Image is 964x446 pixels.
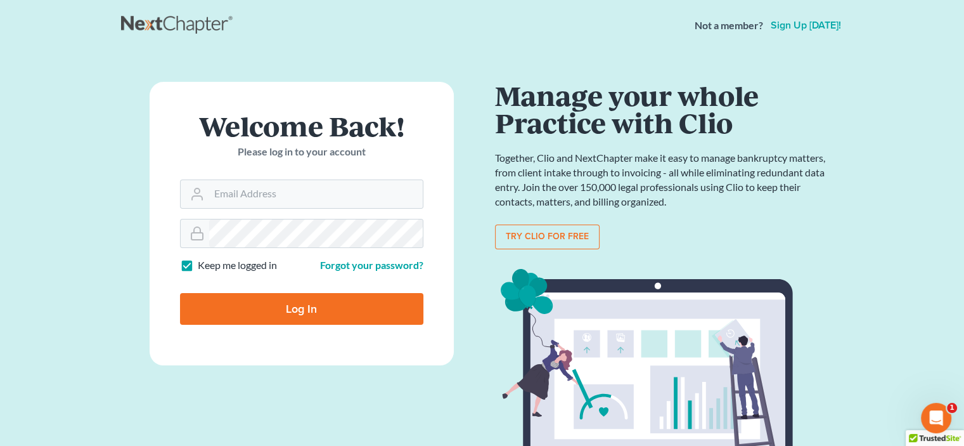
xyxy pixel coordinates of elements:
[921,403,951,433] iframe: Intercom live chat
[495,82,831,136] h1: Manage your whole Practice with Clio
[320,259,423,271] a: Forgot your password?
[209,180,423,208] input: Email Address
[180,293,423,325] input: Log In
[198,258,277,273] label: Keep me logged in
[180,145,423,159] p: Please log in to your account
[947,403,957,413] span: 1
[495,225,600,250] a: Try clio for free
[180,112,423,140] h1: Welcome Back!
[695,18,763,33] strong: Not a member?
[768,20,844,30] a: Sign up [DATE]!
[495,151,831,209] p: Together, Clio and NextChapter make it easy to manage bankruptcy matters, from client intake thro...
